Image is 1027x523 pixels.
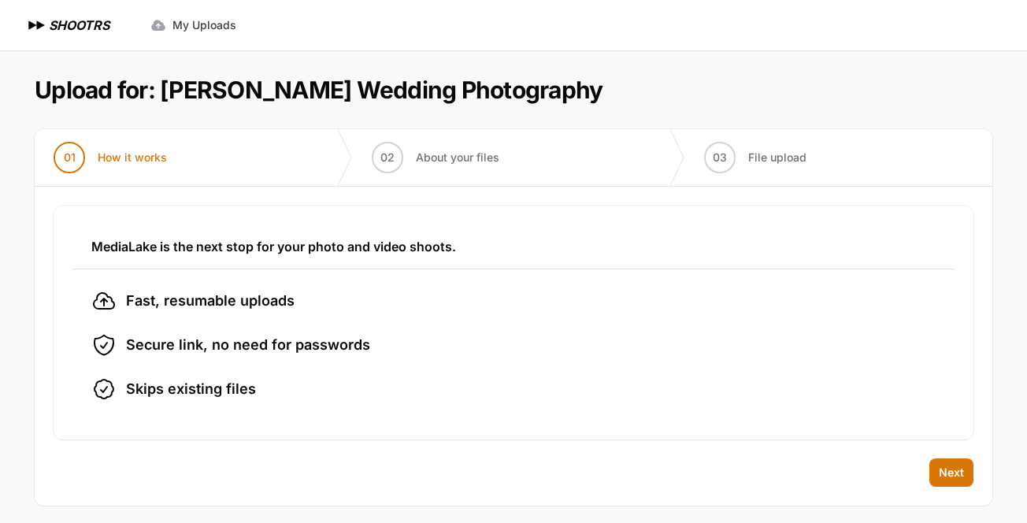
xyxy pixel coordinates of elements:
[126,290,295,312] span: Fast, resumable uploads
[98,150,167,165] span: How it works
[64,150,76,165] span: 01
[25,16,109,35] a: SHOOTRS SHOOTRS
[416,150,499,165] span: About your files
[126,378,256,400] span: Skips existing files
[713,150,727,165] span: 03
[939,465,964,480] span: Next
[35,129,186,186] button: 01 How it works
[25,16,49,35] img: SHOOTRS
[353,129,518,186] button: 02 About your files
[126,334,370,356] span: Secure link, no need for passwords
[380,150,395,165] span: 02
[91,237,936,256] h3: MediaLake is the next stop for your photo and video shoots.
[141,11,246,39] a: My Uploads
[748,150,806,165] span: File upload
[49,16,109,35] h1: SHOOTRS
[929,458,973,487] button: Next
[35,76,602,104] h1: Upload for: [PERSON_NAME] Wedding Photography
[172,17,236,33] span: My Uploads
[685,129,825,186] button: 03 File upload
